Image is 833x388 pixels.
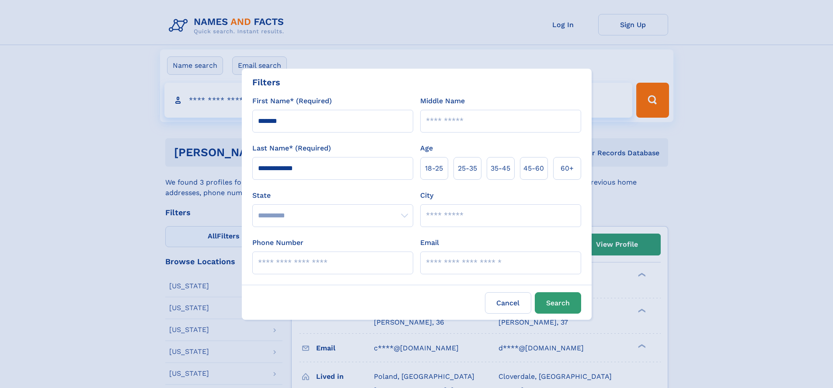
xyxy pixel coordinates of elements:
[252,76,280,89] div: Filters
[420,190,433,201] label: City
[252,190,413,201] label: State
[535,292,581,314] button: Search
[252,96,332,106] label: First Name* (Required)
[458,163,477,174] span: 25‑35
[252,143,331,154] label: Last Name* (Required)
[491,163,510,174] span: 35‑45
[420,96,465,106] label: Middle Name
[420,238,439,248] label: Email
[252,238,303,248] label: Phone Number
[523,163,544,174] span: 45‑60
[485,292,531,314] label: Cancel
[420,143,433,154] label: Age
[425,163,443,174] span: 18‑25
[561,163,574,174] span: 60+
